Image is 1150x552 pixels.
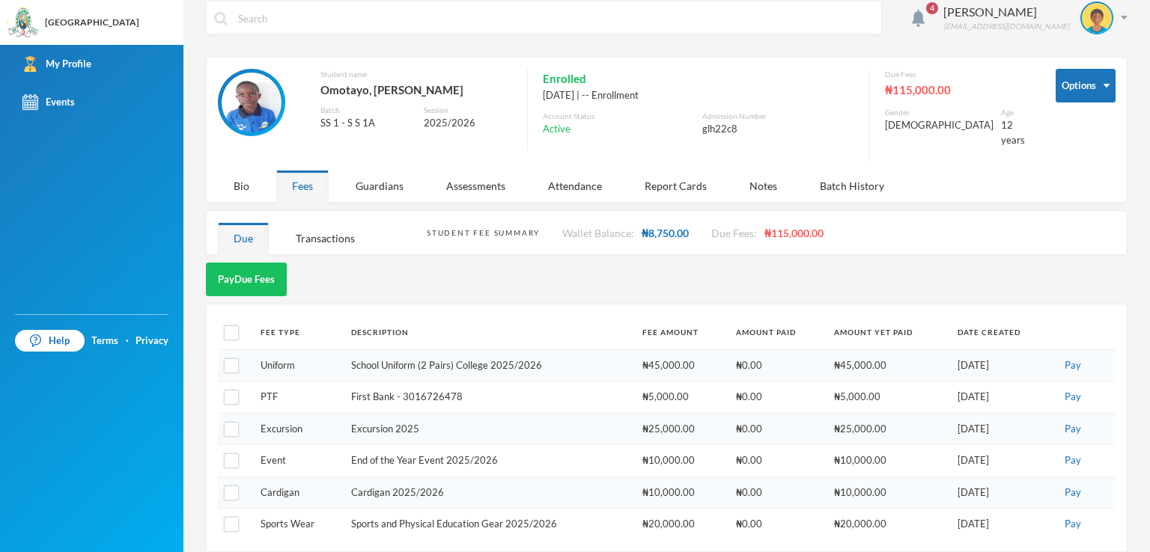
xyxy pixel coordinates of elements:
[253,316,344,349] th: Fee Type
[950,349,1053,381] td: [DATE]
[427,227,540,239] div: Student Fee Summary
[728,509,827,540] td: ₦0.00
[1001,107,1033,118] div: Age
[734,170,793,202] div: Notes
[728,349,827,381] td: ₦0.00
[827,413,950,445] td: ₦25,000.00
[214,12,228,25] img: search
[8,8,38,38] img: logo
[136,334,168,349] a: Privacy
[642,227,689,239] span: ₦8,750.00
[950,381,1053,414] td: [DATE]
[344,316,634,349] th: Description
[728,316,827,349] th: Amount Paid
[635,381,728,414] td: ₦5,000.00
[1060,485,1086,501] button: Pay
[344,445,634,477] td: End of the Year Event 2025/2026
[702,111,854,122] div: Admission Number
[344,413,634,445] td: Excursion 2025
[635,509,728,540] td: ₦20,000.00
[218,222,269,254] div: Due
[943,21,1069,32] div: [EMAIL_ADDRESS][DOMAIN_NAME]
[1082,3,1112,33] img: STUDENT
[276,170,329,202] div: Fees
[543,69,586,88] span: Enrolled
[253,381,344,414] td: PTF
[253,445,344,477] td: Event
[320,116,412,131] div: SS 1 - S S 1A
[543,122,571,137] span: Active
[728,413,827,445] td: ₦0.00
[885,80,1033,99] div: ₦115,000.00
[532,170,618,202] div: Attendance
[827,316,950,349] th: Amount Yet Paid
[320,105,412,116] div: Batch
[827,349,950,381] td: ₦45,000.00
[635,349,728,381] td: ₦45,000.00
[1060,453,1086,469] button: Pay
[950,509,1053,540] td: [DATE]
[344,349,634,381] td: School Uniform (2 Pairs) College 2025/2026
[711,227,757,239] span: Due Fees:
[543,111,695,122] div: Account Status
[728,381,827,414] td: ₦0.00
[764,227,824,239] span: ₦115,000.00
[885,69,1033,80] div: Due Fees
[320,80,512,99] div: Omotayo, [PERSON_NAME]
[431,170,521,202] div: Assessments
[344,381,634,414] td: First Bank - 3016726478
[950,445,1053,477] td: [DATE]
[702,122,854,137] div: glh22c8
[22,56,91,72] div: My Profile
[950,413,1053,445] td: [DATE]
[1060,389,1086,405] button: Pay
[926,2,938,14] span: 4
[280,222,371,254] div: Transactions
[126,334,129,349] div: ·
[562,227,634,239] span: Wallet Balance:
[1001,118,1033,147] div: 12 years
[344,476,634,509] td: Cardigan 2025/2026
[943,3,1069,21] div: [PERSON_NAME]
[1060,421,1086,438] button: Pay
[635,445,728,477] td: ₦10,000.00
[635,476,728,509] td: ₦10,000.00
[885,118,994,133] div: [DEMOGRAPHIC_DATA]
[253,349,344,381] td: Uniform
[827,445,950,477] td: ₦10,000.00
[22,94,75,110] div: Events
[340,170,419,202] div: Guardians
[827,476,950,509] td: ₦10,000.00
[237,1,874,35] input: Search
[635,413,728,445] td: ₦25,000.00
[635,316,728,349] th: Fee Amount
[253,476,344,509] td: Cardigan
[804,170,900,202] div: Batch History
[728,476,827,509] td: ₦0.00
[543,88,854,103] div: [DATE] | -- Enrollment
[629,170,722,202] div: Report Cards
[344,509,634,540] td: Sports and Physical Education Gear 2025/2026
[424,116,512,131] div: 2025/2026
[253,413,344,445] td: Excursion
[424,105,512,116] div: Session
[222,73,282,132] img: STUDENT
[827,381,950,414] td: ₦5,000.00
[728,445,827,477] td: ₦0.00
[320,69,512,80] div: Student name
[950,476,1053,509] td: [DATE]
[15,330,85,352] a: Help
[206,263,287,296] button: PayDue Fees
[827,509,950,540] td: ₦20,000.00
[91,334,118,349] a: Terms
[45,16,139,29] div: [GEOGRAPHIC_DATA]
[950,316,1053,349] th: Date Created
[253,509,344,540] td: Sports Wear
[1056,69,1116,102] button: Options
[1060,358,1086,374] button: Pay
[1060,516,1086,533] button: Pay
[218,170,265,202] div: Bio
[885,107,994,118] div: Gender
